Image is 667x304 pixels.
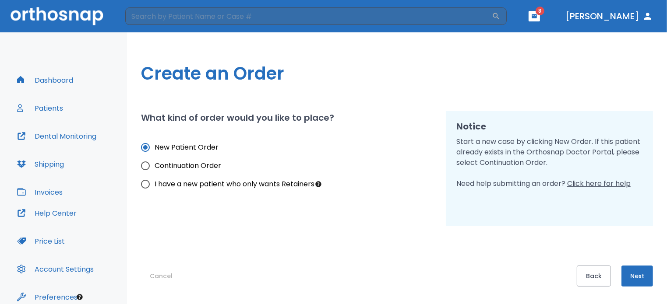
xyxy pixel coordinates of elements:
[456,136,642,189] p: Start a new case by clicking New Order. If this patient already exists in the Orthosnap Doctor Po...
[125,7,492,25] input: Search by Patient Name or Case #
[141,60,653,87] h1: Create an Order
[155,142,219,153] span: New Patient Order
[12,182,68,203] button: Invoices
[12,259,99,280] button: Account Settings
[314,180,322,188] div: Tooltip anchor
[12,231,70,252] button: Price List
[567,178,631,189] span: Click here for help
[141,266,181,287] button: Cancel
[12,203,82,224] button: Help Center
[12,98,68,119] button: Patients
[536,7,544,15] span: 8
[12,154,69,175] button: Shipping
[155,179,314,189] span: I have a new patient who only wants Retainers
[456,120,642,133] h2: Notice
[12,126,102,147] button: Dental Monitoring
[155,161,221,171] span: Continuation Order
[11,7,103,25] img: Orthosnap
[141,111,334,124] h2: What kind of order would you like to place?
[577,266,611,287] button: Back
[562,8,656,24] button: [PERSON_NAME]
[621,266,653,287] button: Next
[76,293,84,301] div: Tooltip anchor
[12,70,78,91] button: Dashboard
